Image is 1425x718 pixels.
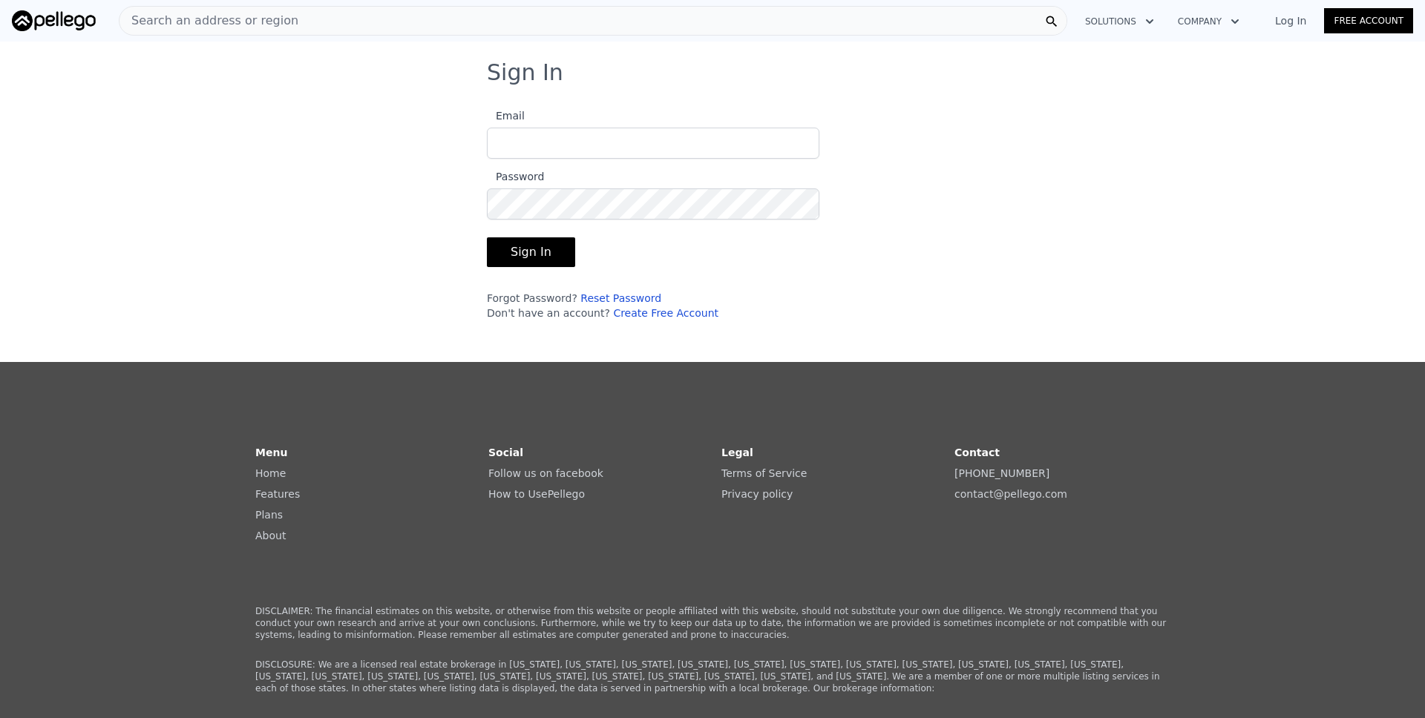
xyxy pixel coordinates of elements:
[487,188,819,220] input: Password
[487,128,819,159] input: Email
[1166,8,1251,35] button: Company
[12,10,96,31] img: Pellego
[1073,8,1166,35] button: Solutions
[255,509,283,521] a: Plans
[487,291,819,320] div: Forgot Password? Don't have an account?
[721,488,793,500] a: Privacy policy
[255,659,1170,694] p: DISCLOSURE: We are a licensed real estate brokerage in [US_STATE], [US_STATE], [US_STATE], [US_ST...
[255,605,1170,641] p: DISCLAIMER: The financial estimates on this website, or otherwise from this website or people aff...
[954,488,1067,500] a: contact@pellego.com
[255,467,286,479] a: Home
[487,171,544,182] span: Password
[255,530,286,541] a: About
[721,447,753,458] strong: Legal
[488,488,585,500] a: How to UsePellego
[488,447,523,458] strong: Social
[255,447,287,458] strong: Menu
[255,488,300,500] a: Features
[488,467,603,479] a: Follow us on facebook
[721,467,807,479] a: Terms of Service
[954,447,1000,458] strong: Contact
[580,292,661,304] a: Reset Password
[954,467,1049,479] a: Call via 8x8
[613,307,718,319] a: Create Free Account
[487,110,525,122] span: Email
[1257,13,1324,28] a: Log In
[487,59,938,86] h3: Sign In
[487,237,575,267] button: Sign In
[119,12,298,30] span: Search an address or region
[1324,8,1413,33] a: Free Account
